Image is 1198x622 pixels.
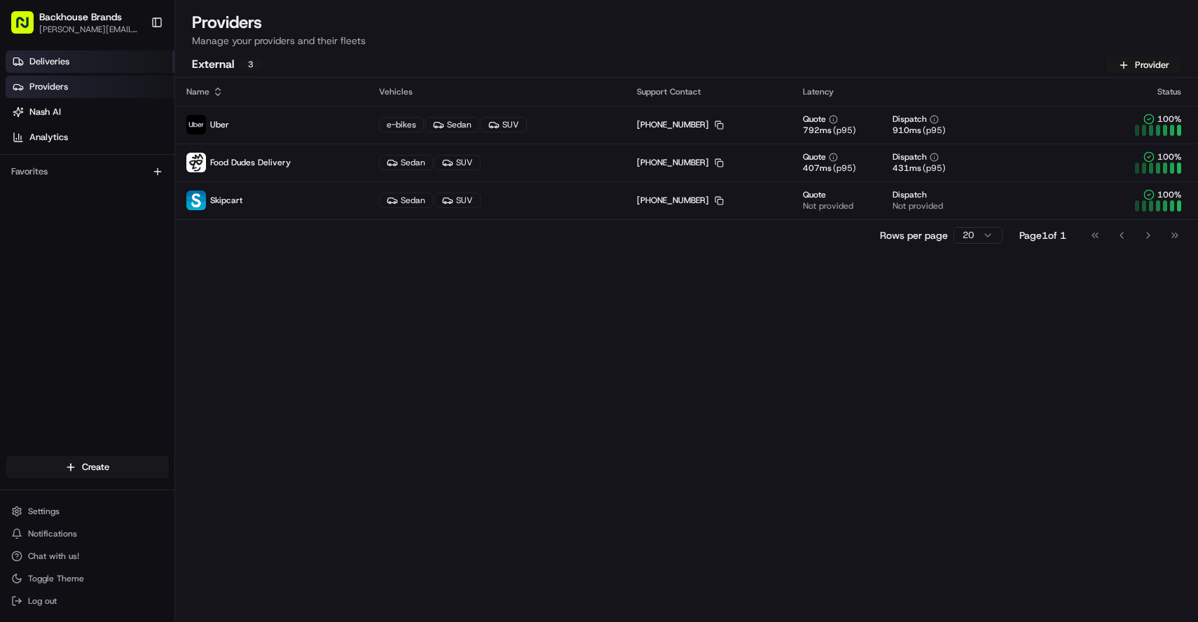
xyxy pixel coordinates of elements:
[14,134,39,159] img: 1736555255976-a54dd68f-1ca7-489b-9aae-adbdc363a1c4
[1157,189,1181,200] span: 100 %
[82,461,109,474] span: Create
[637,157,724,168] div: [PHONE_NUMBER]
[192,34,1181,48] p: Manage your providers and their fleets
[379,86,615,97] div: Vehicles
[28,573,84,584] span: Toggle Theme
[803,113,838,125] button: Quote
[99,347,170,358] a: Powered byPylon
[803,86,1070,97] div: Latency
[6,126,174,148] a: Analytics
[124,217,153,228] span: [DATE]
[14,204,36,226] img: Brigitte Vinadas
[803,189,826,200] span: Quote
[240,58,262,71] div: 3
[1106,57,1181,74] button: Provider
[803,163,832,174] span: 407 ms
[43,255,186,266] span: [PERSON_NAME] [PERSON_NAME]
[63,134,230,148] div: Start new chat
[893,189,927,200] span: Dispatch
[803,125,832,136] span: 792 ms
[28,506,60,517] span: Settings
[139,347,170,358] span: Pylon
[637,195,724,206] div: [PHONE_NUMBER]
[379,155,433,170] div: Sedan
[6,6,145,39] button: Backhouse Brands[PERSON_NAME][EMAIL_ADDRESS][DOMAIN_NAME]
[6,502,169,521] button: Settings
[192,53,262,77] button: External
[14,56,255,78] p: Welcome 👋
[6,160,169,183] div: Favorites
[116,217,121,228] span: •
[29,131,68,144] span: Analytics
[210,195,242,206] span: Skipcart
[6,524,169,544] button: Notifications
[803,200,853,212] span: Not provided
[880,228,948,242] p: Rows per page
[217,179,255,196] button: See all
[132,313,225,327] span: API Documentation
[39,24,139,35] button: [PERSON_NAME][EMAIL_ADDRESS][DOMAIN_NAME]
[1157,113,1181,125] span: 100 %
[29,81,68,93] span: Providers
[893,125,921,136] span: 910 ms
[1157,151,1181,163] span: 100 %
[481,117,527,132] div: SUV
[196,255,225,266] span: [DATE]
[238,138,255,155] button: Start new chat
[29,55,69,68] span: Deliveries
[6,546,169,566] button: Chat with us!
[192,11,1181,34] h1: Providers
[188,255,193,266] span: •
[28,551,79,562] span: Chat with us!
[637,86,780,97] div: Support Contact
[210,119,229,130] span: Uber
[893,163,921,174] span: 431 ms
[186,153,206,172] img: food_dudes.png
[14,242,36,264] img: Dianne Alexi Soriano
[1092,86,1187,97] div: Status
[28,256,39,267] img: 1736555255976-a54dd68f-1ca7-489b-9aae-adbdc363a1c4
[29,134,55,159] img: 8016278978528_b943e370aa5ada12b00a_72.png
[6,569,169,588] button: Toggle Theme
[833,163,856,174] span: (p95)
[14,14,42,42] img: Nash
[6,76,174,98] a: Providers
[63,148,193,159] div: We're available if you need us!
[28,313,107,327] span: Knowledge Base
[434,193,481,208] div: SUV
[29,106,61,118] span: Nash AI
[6,101,174,123] a: Nash AI
[28,595,57,607] span: Log out
[43,217,113,228] span: [PERSON_NAME]
[803,151,838,163] button: Quote
[8,307,113,333] a: 📗Knowledge Base
[893,151,939,163] button: Dispatch
[893,200,943,212] span: Not provided
[893,113,939,125] button: Dispatch
[379,117,424,132] div: e-bikes
[186,86,357,97] div: Name
[210,157,291,168] span: Food Dudes Delivery
[434,155,481,170] div: SUV
[6,591,169,611] button: Log out
[28,528,77,539] span: Notifications
[39,10,122,24] button: Backhouse Brands
[379,193,433,208] div: Sedan
[118,315,130,326] div: 💻
[6,456,169,478] button: Create
[14,182,94,193] div: Past conversations
[833,125,856,136] span: (p95)
[186,115,206,134] img: uber-new-logo.jpeg
[36,90,231,105] input: Clear
[923,125,946,136] span: (p95)
[6,50,174,73] a: Deliveries
[923,163,946,174] span: (p95)
[14,315,25,326] div: 📗
[28,218,39,229] img: 1736555255976-a54dd68f-1ca7-489b-9aae-adbdc363a1c4
[113,307,230,333] a: 💻API Documentation
[425,117,479,132] div: Sedan
[1019,228,1066,242] div: Page 1 of 1
[637,119,724,130] div: [PHONE_NUMBER]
